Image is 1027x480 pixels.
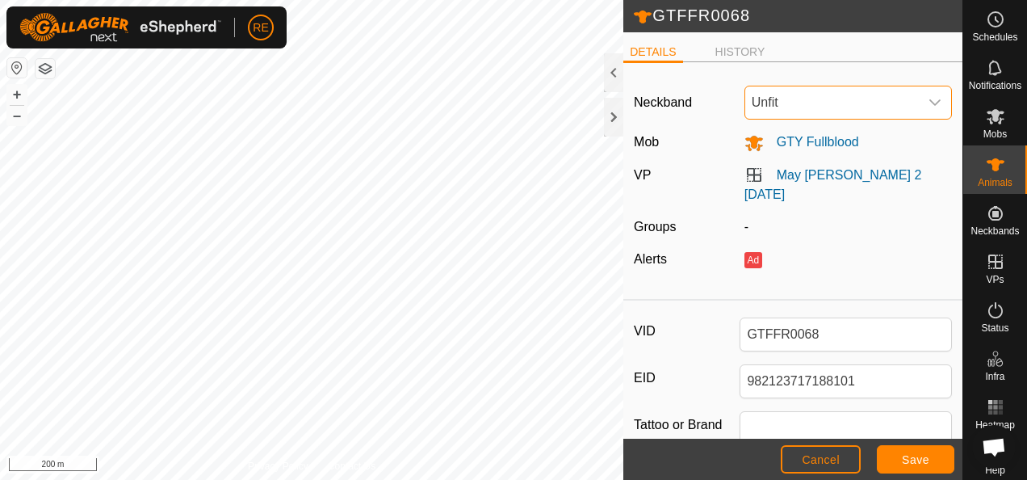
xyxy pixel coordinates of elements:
span: RE [253,19,268,36]
a: Contact Us [328,459,375,474]
a: Privacy Policy [248,459,308,474]
label: VID [634,318,740,345]
span: Schedules [972,32,1017,42]
button: Map Layers [36,59,55,78]
button: + [7,85,27,104]
span: VPs [986,275,1004,284]
div: Open chat [972,425,1016,469]
div: dropdown trigger [919,86,951,119]
h2: GTFFR0068 [633,6,962,27]
img: Gallagher Logo [19,13,221,42]
span: Mobs [983,129,1007,139]
span: Status [981,323,1008,333]
li: HISTORY [709,44,772,61]
span: Infra [985,372,1004,381]
label: Neckband [634,93,692,112]
span: Heatmap [975,420,1015,430]
span: Save [902,453,929,466]
span: Help [985,465,1005,475]
button: Reset Map [7,58,27,78]
span: Unfit [745,86,919,119]
label: Mob [634,135,659,149]
div: - [738,217,958,237]
label: VP [634,168,651,182]
span: GTY Fullblood [764,135,859,149]
button: Ad [744,252,762,268]
a: May [PERSON_NAME] 2 [DATE] [744,168,922,201]
span: Cancel [802,453,840,466]
li: DETAILS [623,44,682,63]
label: Alerts [634,252,667,266]
label: EID [634,364,740,392]
label: Groups [634,220,676,234]
button: Save [877,445,954,474]
span: Neckbands [970,226,1019,236]
span: Animals [978,178,1012,187]
span: Notifications [969,81,1021,91]
label: Tattoo or Brand [634,411,740,439]
button: – [7,106,27,125]
button: Cancel [781,445,861,474]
